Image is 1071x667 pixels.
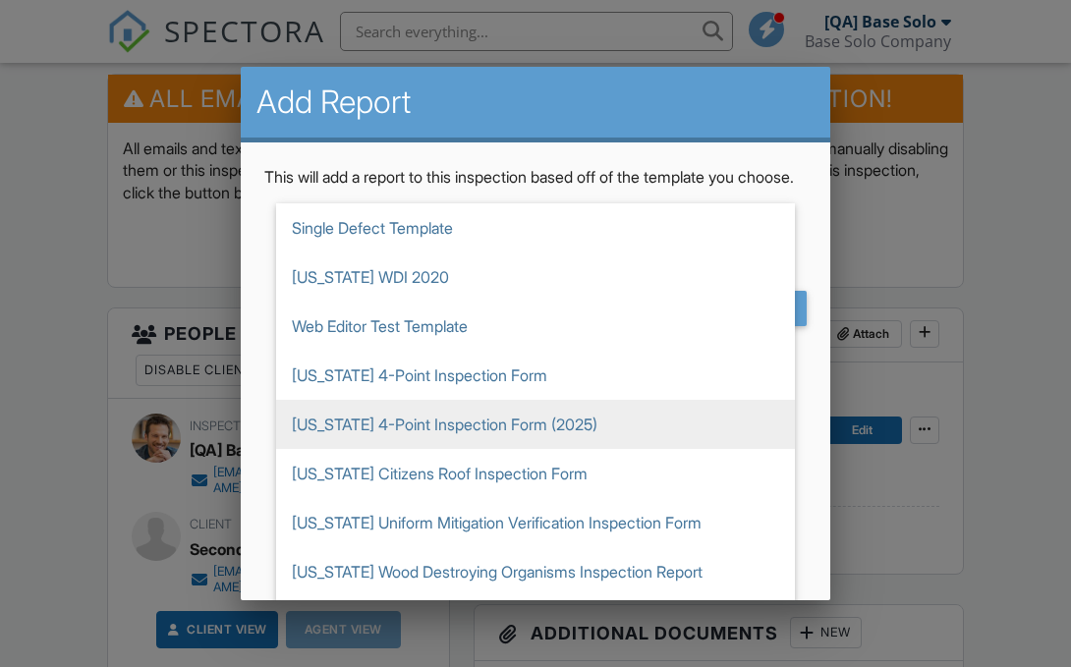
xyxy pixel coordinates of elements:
span: [US_STATE] Wood Destroying Organisms Inspection Report [276,547,795,596]
span: Web Editor Test Template [276,302,795,351]
h2: Add Report [256,83,815,122]
span: [US_STATE] Citizens Roof Inspection Form [276,449,795,498]
span: Single Defect Template [276,203,795,252]
p: This will add a report to this inspection based off of the template you choose. [264,166,807,188]
span: [US_STATE] 4-Point Inspection Form (2025) [276,400,795,449]
span: [US_STATE] 4-Point Inspection Form [276,351,795,400]
span: [US_STATE] Uniform Mitigation Verification Inspection Form [276,498,795,547]
span: [US_STATE] WDI 2020 [276,252,795,302]
span: Home Inspection [276,596,795,645]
